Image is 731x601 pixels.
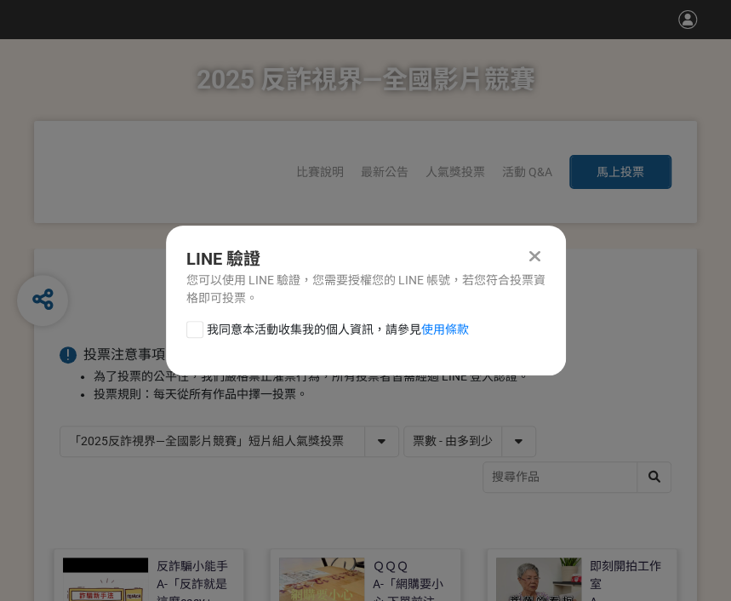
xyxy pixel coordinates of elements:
[296,165,344,179] a: 比賽說明
[483,462,671,492] input: 搜尋作品
[373,558,408,575] div: ＱＱＱ
[207,321,469,339] span: 我同意本活動收集我的個人資訊，請參見
[186,272,545,307] div: 您可以使用 LINE 驗證，您需要授權您的 LINE 帳號，若您符合投票資格即可投票。
[197,39,535,121] h1: 2025 反詐視界—全國影片競賽
[597,165,644,179] span: 馬上投票
[425,165,485,179] span: 人氣獎投票
[186,246,545,272] div: LINE 驗證
[361,165,408,179] a: 最新公告
[94,386,671,404] li: 投票規則：每天從所有作品中擇一投票。
[502,165,552,179] a: 活動 Q&A
[421,323,469,336] a: 使用條款
[94,368,671,386] li: 為了投票的公平性，我們嚴格禁止灌票行為，所有投票者皆需經過 LINE 登入認證。
[569,155,671,189] button: 馬上投票
[83,346,165,363] span: 投票注意事項
[157,558,228,575] div: 反詐騙小能手
[590,558,669,593] div: 即刻開拍工作室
